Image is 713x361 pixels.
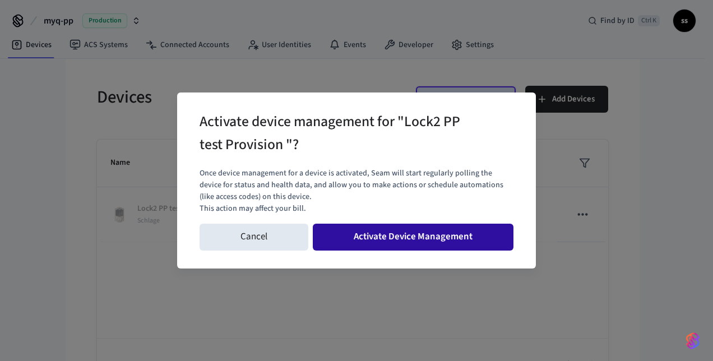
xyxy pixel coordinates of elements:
button: Activate Device Management [313,224,513,251]
button: Cancel [200,224,308,251]
p: This action may affect your bill. [200,203,513,215]
p: Once device management for a device is activated, Seam will start regularly polling the device fo... [200,168,513,203]
img: SeamLogoGradient.69752ec5.svg [686,332,700,350]
h2: Activate device management for "Lock2 PP test Provision "? [200,106,482,163]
